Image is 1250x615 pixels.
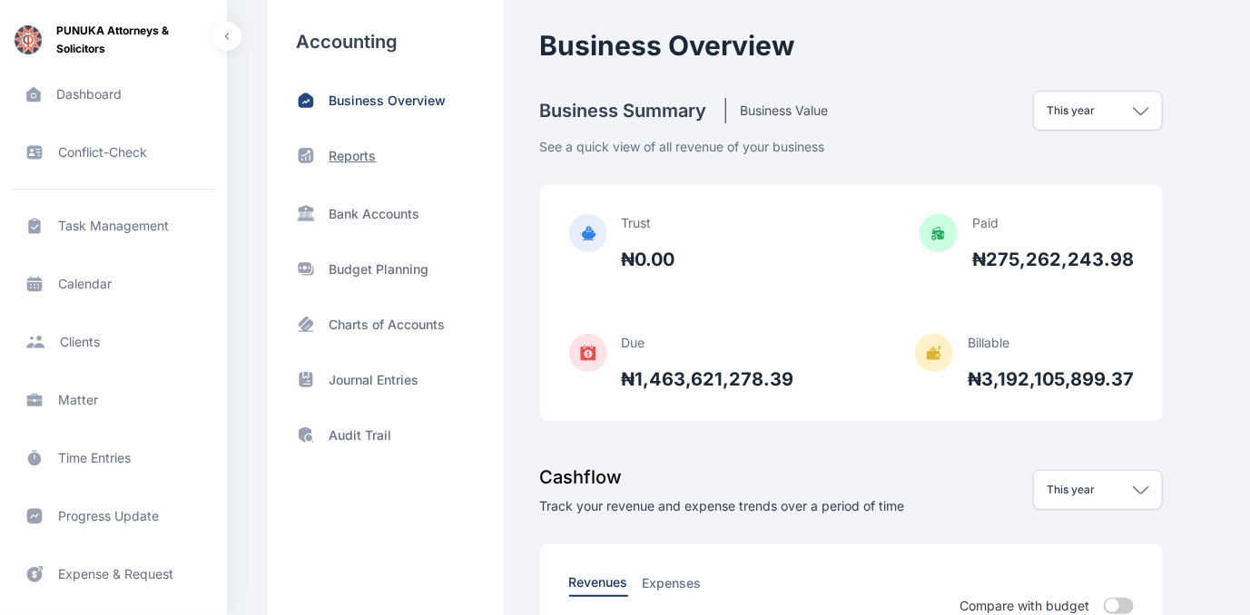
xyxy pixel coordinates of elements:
[11,436,216,480] a: time entries
[330,371,419,389] p: Journal Entries
[569,573,628,597] button: Revenues
[297,203,315,222] img: SideBarBankIcon.97256624.svg
[297,259,475,278] a: Budget Planning
[569,214,607,252] img: TrustIcon.fde16d91.svg
[330,205,420,223] p: Bank Accounts
[297,425,475,444] a: Audit Trail
[297,370,475,389] a: Journal Entries
[972,247,1134,272] p: ₦275,262,243.98
[297,315,475,334] a: Charts of Accounts
[297,370,315,389] img: archive-book.469f2b76.svg
[540,131,1163,156] p: See a quick view of all revenue of your business
[11,494,216,538] a: progress update
[297,146,475,165] a: Reports
[726,102,829,120] h5: Business Value
[297,259,315,278] img: moneys.97c8a2cc.svg
[11,204,216,248] a: task management
[330,426,392,444] p: Audit Trail
[330,316,446,334] p: Charts of Accounts
[569,334,607,372] img: DueAmountIcon.42f0ab39.svg
[11,73,216,116] a: dashboard
[972,214,1134,232] p: Paid
[56,22,212,58] span: PUNUKA Attorneys & Solicitors
[1047,483,1095,497] p: This year
[540,464,905,490] h3: Cashflow
[1047,103,1095,118] p: This year
[297,315,315,334] img: card-pos.ab3033c8.svg
[540,29,1163,62] h2: Business Overview
[11,262,216,306] a: calendar
[968,366,1134,392] p: ₦3,192,105,899.37
[622,334,794,352] p: Due
[968,334,1134,352] p: Billable
[330,260,429,278] p: Budget Planning
[11,131,216,174] a: conflict-check
[643,573,702,597] button: Expenses
[297,201,475,223] a: Bank Accounts
[297,91,475,110] a: Business Overview
[960,597,1089,615] p: Compare with budget
[297,425,315,444] img: shield-search.e37bf0af.svg
[11,378,216,422] a: matter
[330,92,447,110] p: Business Overview
[622,247,675,272] p: ₦0.00
[11,552,216,596] a: expense & request
[297,91,315,110] img: home-trend-up.185bc2c3.svg
[920,214,958,252] img: PaidIcon.786b7493.svg
[330,147,377,165] p: Reports
[540,98,726,123] h4: Business Summary
[297,29,475,54] h3: Accounting
[915,334,953,372] img: BillableIcon.40ad40cf.svg
[297,146,315,165] img: status-up.570d3177.svg
[622,214,675,232] p: Trust
[540,497,905,515] p: Track your revenue and expense trends over a period of time
[622,366,794,392] p: ₦1,463,621,278.39
[11,320,216,364] a: clients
